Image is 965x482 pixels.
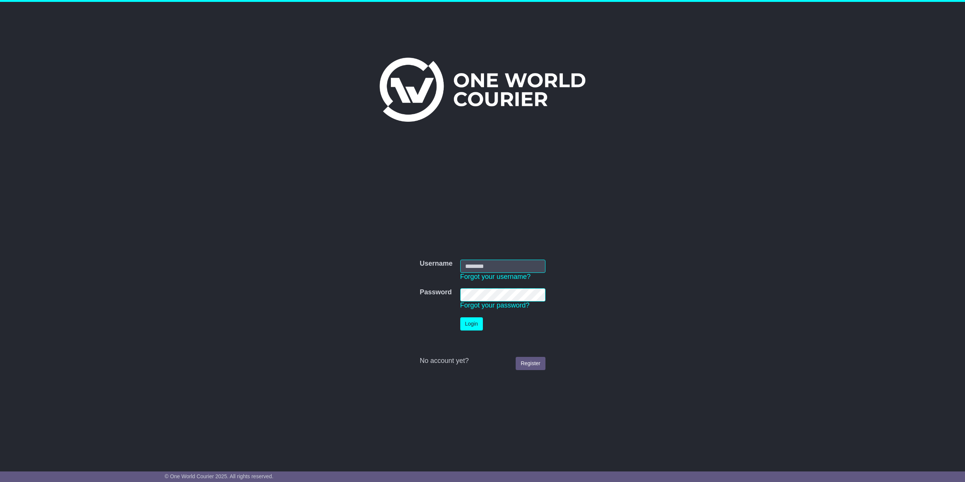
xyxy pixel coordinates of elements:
[460,301,530,309] a: Forgot your password?
[516,357,545,370] a: Register
[380,58,585,122] img: One World
[420,288,452,297] label: Password
[420,260,452,268] label: Username
[420,357,545,365] div: No account yet?
[460,317,483,331] button: Login
[165,473,274,479] span: © One World Courier 2025. All rights reserved.
[460,273,531,280] a: Forgot your username?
